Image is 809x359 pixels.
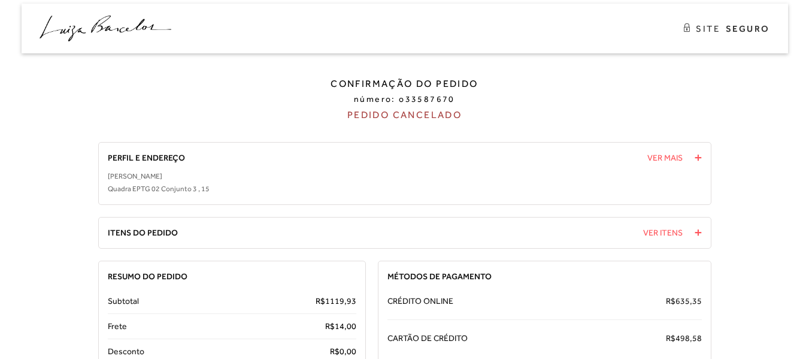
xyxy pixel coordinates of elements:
[347,109,462,120] span: Pedido Cancelado
[399,94,455,104] span: o33587670
[108,295,139,307] span: Subtotal
[726,22,769,35] span: SEGURO
[666,333,675,343] span: R$
[692,296,702,306] span: 35
[354,94,396,104] span: número:
[108,153,185,162] span: Perfil e Endereço
[40,16,171,41] img: Luiza Barcelos
[325,321,335,331] span: R$
[347,296,356,306] span: 93
[675,296,692,306] span: 635,
[108,172,162,180] span: [PERSON_NAME]
[387,332,468,345] span: Cartão de Crédito
[643,227,683,239] span: Ver Itens
[647,152,683,164] span: Ver Mais
[108,185,197,193] span: Quadra EPTG 02 Conjunto 3
[666,296,675,306] span: R$
[696,22,720,35] span: SITE
[675,333,692,343] span: 498,
[108,228,178,237] span: Itens do Pedido
[108,320,127,333] span: Frete
[347,346,356,356] span: 00
[340,346,347,356] span: 0,
[331,78,478,89] span: Confirmação do Pedido
[108,271,187,281] span: Resumo do Pedido
[692,333,702,343] span: 58
[108,345,144,358] span: Desconto
[335,321,347,331] span: 14,
[387,295,453,307] span: Crédito Online
[316,296,325,306] span: R$
[347,321,356,331] span: 00
[387,271,492,281] span: Métodos de Pagamento
[198,185,210,193] span: , 15
[325,296,347,306] span: 1119,
[330,346,340,356] span: R$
